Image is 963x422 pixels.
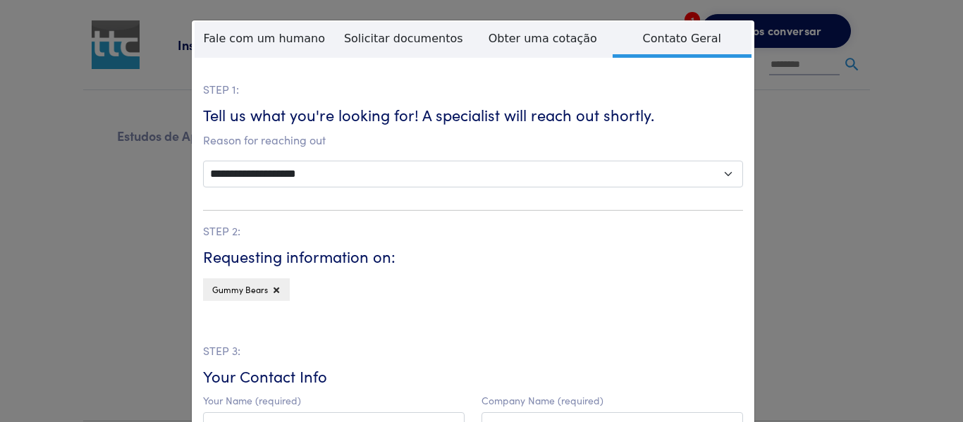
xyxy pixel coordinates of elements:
[203,131,743,149] p: Reason for reaching out
[203,366,743,387] h6: Your Contact Info
[203,246,743,268] h6: Requesting information on:
[203,342,743,360] p: STEP 3:
[203,395,301,407] label: Your Name (required)
[203,32,325,45] font: Fale com um humano
[344,32,463,45] font: Solicitar documentos
[489,32,597,45] font: Obter uma cotação
[212,283,268,295] span: Gummy Bears
[203,80,743,99] p: STEP 1:
[643,32,721,45] font: Contato Geral
[481,395,603,407] label: Company Name (required)
[203,104,743,126] h6: Tell us what you're looking for! A specialist will reach out shortly.
[203,222,743,240] p: STEP 2:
